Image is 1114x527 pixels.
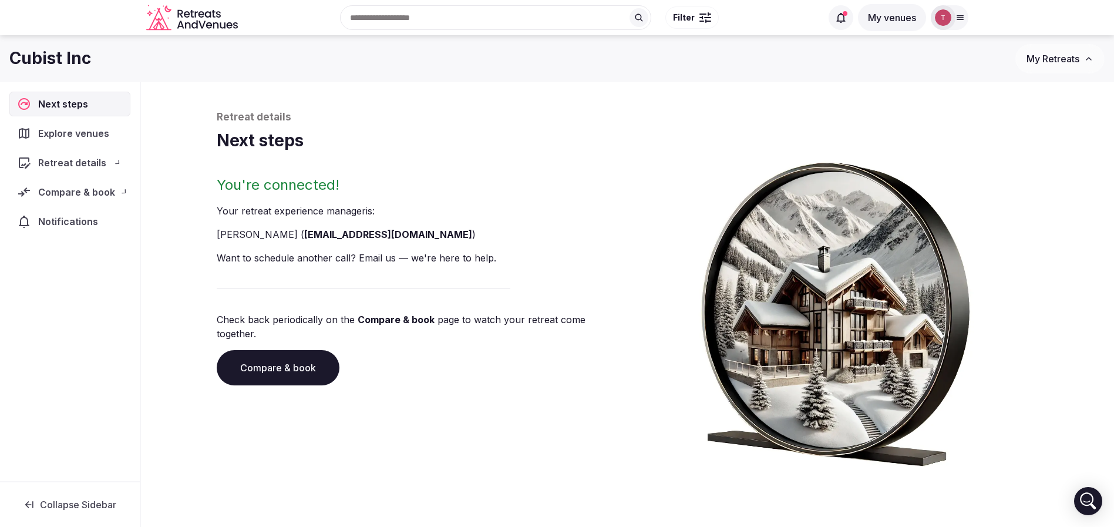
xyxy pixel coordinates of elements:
button: Collapse Sidebar [9,492,130,518]
img: Winter chalet retreat in picture frame [679,152,992,466]
svg: Retreats and Venues company logo [146,5,240,31]
a: Explore venues [9,121,130,146]
span: Explore venues [38,126,114,140]
a: Next steps [9,92,130,116]
span: My Retreats [1027,53,1079,65]
span: Notifications [38,214,103,229]
p: Your retreat experience manager is : [217,204,623,218]
span: Retreat details [38,156,106,170]
button: My venues [858,4,926,31]
a: Visit the homepage [146,5,240,31]
img: Thiago Martins [935,9,951,26]
p: Check back periodically on the page to watch your retreat come together. [217,313,623,341]
span: Compare & book [38,185,115,199]
p: Want to schedule another call? Email us — we're here to help. [217,251,623,265]
p: Retreat details [217,110,1039,125]
h2: You're connected! [217,176,623,194]
button: Filter [665,6,719,29]
h1: Cubist Inc [9,47,91,70]
a: Compare & book [358,314,435,325]
span: Collapse Sidebar [40,499,116,511]
a: Notifications [9,209,130,234]
a: Compare & book [217,350,339,385]
button: My Retreats [1015,44,1105,73]
span: Filter [673,12,695,24]
a: My venues [858,12,926,24]
li: [PERSON_NAME] ( ) [217,227,623,241]
a: [EMAIL_ADDRESS][DOMAIN_NAME] [304,229,472,240]
h1: Next steps [217,129,1039,152]
span: Next steps [38,97,93,111]
div: Open Intercom Messenger [1074,487,1102,515]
